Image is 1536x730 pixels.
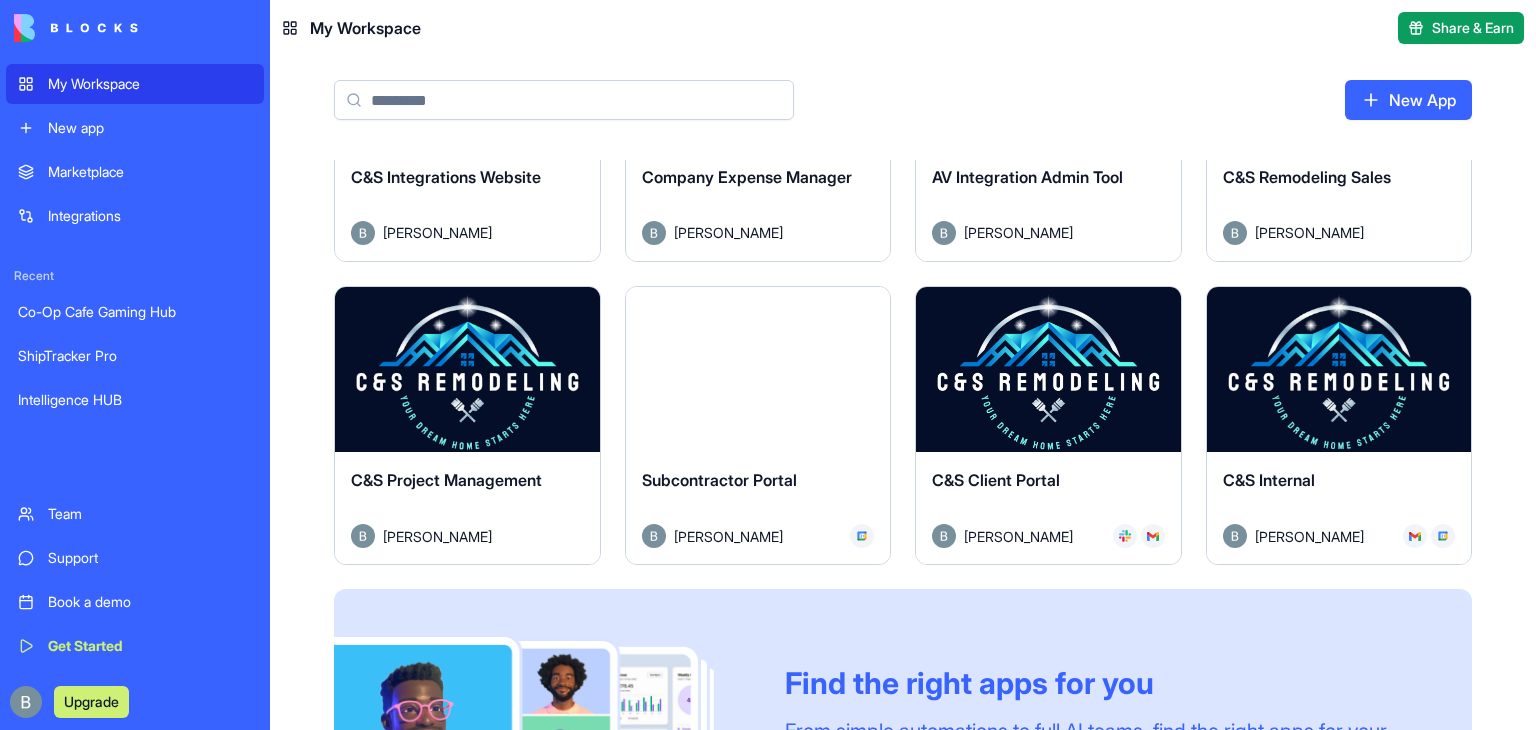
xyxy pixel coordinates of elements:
[54,691,129,711] a: Upgrade
[18,390,252,410] div: Intelligence HUB
[10,686,42,718] img: ACg8ocIug40qN1SCXJiinWdltW7QsPxROn8ZAVDlgOtPD8eQfXIZmw=s96-c
[14,14,138,42] img: logo
[674,526,783,547] span: [PERSON_NAME]
[48,592,252,612] div: Book a demo
[6,152,264,192] a: Marketplace
[48,504,252,524] div: Team
[932,221,956,245] img: Avatar
[1147,530,1159,542] img: Gmail_trouth.svg
[6,538,264,578] a: Support
[18,346,252,366] div: ShipTracker Pro
[383,526,492,547] span: [PERSON_NAME]
[6,196,264,236] a: Integrations
[6,64,264,104] a: My Workspace
[6,494,264,534] a: Team
[625,286,892,565] a: Subcontractor PortalAvatar[PERSON_NAME]
[6,582,264,622] a: Book a demo
[1206,286,1473,565] a: C&S InternalAvatar[PERSON_NAME]
[310,16,421,40] span: My Workspace
[1398,12,1524,44] button: Share & Earn
[1223,221,1247,245] img: Avatar
[351,167,541,187] span: C&S Integrations Website
[351,470,542,490] span: C&S Project Management
[48,162,252,182] div: Marketplace
[48,74,252,94] div: My Workspace
[642,524,666,548] img: Avatar
[1345,80,1472,120] a: New App
[856,530,868,542] img: GCal_x6vdih.svg
[1437,530,1449,542] img: GCal_x6vdih.svg
[932,524,956,548] img: Avatar
[1255,526,1364,547] span: [PERSON_NAME]
[383,222,492,243] span: [PERSON_NAME]
[6,626,264,666] a: Get Started
[48,206,252,226] div: Integrations
[1223,524,1247,548] img: Avatar
[932,470,1060,490] span: C&S Client Portal
[1223,167,1391,187] span: C&S Remodeling Sales
[18,302,252,322] div: Co-Op Cafe Gaming Hub
[6,380,264,420] a: Intelligence HUB
[334,286,601,565] a: C&S Project ManagementAvatar[PERSON_NAME]
[642,470,797,490] span: Subcontractor Portal
[54,686,129,718] button: Upgrade
[785,665,1424,701] div: Find the right apps for you
[932,167,1123,187] span: AV Integration Admin Tool
[6,268,264,284] span: Recent
[48,636,252,656] div: Get Started
[48,548,252,568] div: Support
[6,108,264,148] a: New app
[1255,222,1364,243] span: [PERSON_NAME]
[964,222,1073,243] span: [PERSON_NAME]
[642,167,852,187] span: Company Expense Manager
[1409,530,1421,542] img: Gmail_trouth.svg
[6,336,264,376] a: ShipTracker Pro
[1432,18,1514,38] span: Share & Earn
[351,221,375,245] img: Avatar
[642,221,666,245] img: Avatar
[1223,470,1315,490] span: C&S Internal
[351,524,375,548] img: Avatar
[674,222,783,243] span: [PERSON_NAME]
[6,292,264,332] a: Co-Op Cafe Gaming Hub
[964,526,1073,547] span: [PERSON_NAME]
[915,286,1182,565] a: C&S Client PortalAvatar[PERSON_NAME]
[48,118,252,138] div: New app
[1119,530,1131,542] img: Slack_i955cf.svg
